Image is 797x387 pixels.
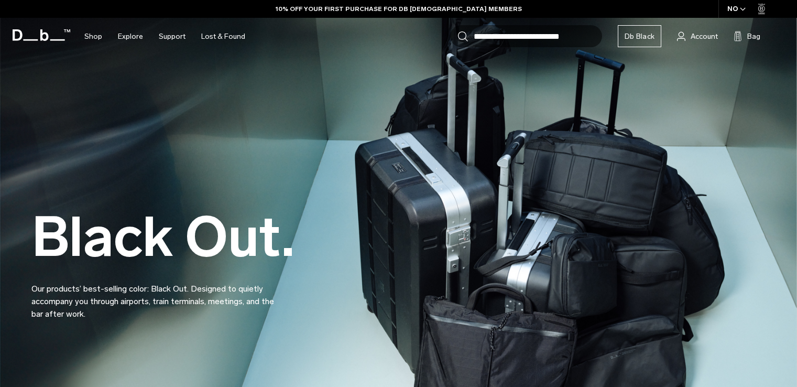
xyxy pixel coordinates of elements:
a: Lost & Found [201,18,245,55]
nav: Main Navigation [77,18,253,55]
a: Account [677,30,718,42]
span: Bag [747,31,760,42]
span: Account [691,31,718,42]
a: Support [159,18,185,55]
button: Bag [734,30,760,42]
a: Db Black [618,25,661,47]
h2: Black Out. [31,210,294,265]
p: Our products’ best-selling color: Black Out. Designed to quietly accompany you through airports, ... [31,270,283,320]
a: Explore [118,18,143,55]
a: Shop [84,18,102,55]
a: 10% OFF YOUR FIRST PURCHASE FOR DB [DEMOGRAPHIC_DATA] MEMBERS [276,4,522,14]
